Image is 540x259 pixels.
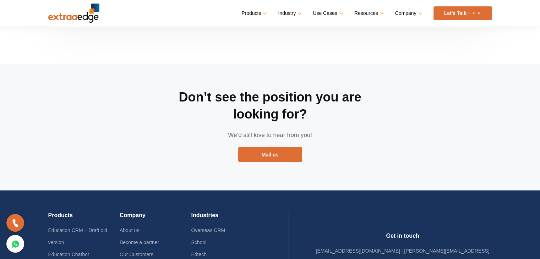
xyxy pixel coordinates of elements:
[48,227,108,245] a: Education CRM – Draft old version
[191,251,207,257] a: Edtech
[48,211,120,224] h4: Products
[120,227,139,233] a: About us
[313,232,492,244] h4: Get in touch
[278,8,300,18] a: Industry
[120,251,153,257] a: Our Customers
[48,251,89,257] a: Education Chatbot
[120,239,159,245] a: Become a partner
[191,239,206,245] a: School
[191,211,262,224] h4: Industries
[354,8,383,18] a: Resources
[164,88,377,122] h2: Don’t see the position you are looking for?
[395,8,421,18] a: Company
[238,147,302,162] a: Mail us
[433,6,492,20] a: Let’s Talk
[120,211,191,224] h4: Company
[241,8,266,18] a: Products
[313,8,342,18] a: Use Cases
[164,129,377,140] p: We’d still love to hear from you!
[191,227,225,233] a: Overseas CRM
